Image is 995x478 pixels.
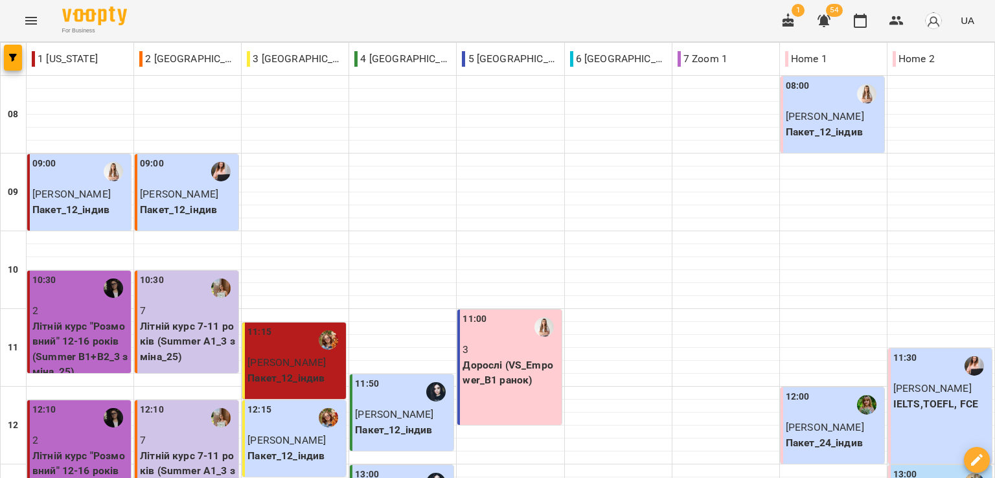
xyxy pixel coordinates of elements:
img: Дворова Ксенія Василівна [857,395,876,415]
p: Пакет_12_індив [786,124,882,140]
img: avatar_s.png [924,12,943,30]
p: Пакет_12_індив [32,202,128,218]
span: [PERSON_NAME] [247,356,326,369]
p: 3 [463,342,558,358]
button: Menu [16,5,47,36]
h6: 08 [8,108,18,122]
p: Пакет_24_індив [786,435,882,451]
h6: 10 [8,263,18,277]
label: 11:00 [463,312,486,326]
img: Паламарчук Вікторія Дмитрівна [104,408,123,427]
p: 4 [GEOGRAPHIC_DATA] [354,51,451,67]
label: 12:10 [140,403,164,417]
p: Пакет_12_індив [247,370,343,386]
p: Літній курс "Розмовний" 12-16 років (Summer B1+B2_3 зміна_25) [32,319,128,380]
span: 1 [792,4,805,17]
img: Коляда Юлія Алішерівна [211,162,231,181]
span: 54 [826,4,843,17]
span: [PERSON_NAME] [32,188,111,200]
span: [PERSON_NAME] [786,110,864,122]
p: 2 [32,433,128,448]
p: Home 2 [893,51,935,67]
p: IELTS,TOEFL, FCE [893,396,989,412]
label: 12:00 [786,390,810,404]
p: 7 [140,433,236,448]
span: For Business [62,27,127,35]
p: 7 Zoom 1 [678,51,727,67]
img: Головко Наталія Олександрівна [211,408,231,427]
p: Home 1 [785,51,827,67]
img: Божко Тетяна Олексіївна [319,330,338,350]
img: Паламарчук Вікторія Дмитрівна [104,279,123,298]
p: 5 [GEOGRAPHIC_DATA] [462,51,558,67]
p: 7 [140,303,236,319]
label: 10:30 [140,273,164,288]
label: 11:50 [355,377,379,391]
span: UA [961,14,974,27]
span: [PERSON_NAME] [893,382,972,394]
label: 09:00 [140,157,164,171]
p: Пакет_12_індив [247,448,343,464]
p: 6 [GEOGRAPHIC_DATA] [570,51,667,67]
p: Літній курс 7-11 років (Summer A1_3 зміна_25) [140,319,236,365]
span: [PERSON_NAME] [786,421,864,433]
img: Михно Віта Олександрівна [857,84,876,104]
span: [PERSON_NAME] [140,188,218,200]
label: 11:15 [247,325,271,339]
label: 12:15 [247,403,271,417]
h6: 09 [8,185,18,199]
label: 08:00 [786,79,810,93]
img: Божко Тетяна Олексіївна [319,408,338,427]
label: 12:10 [32,403,56,417]
img: Voopty Logo [62,6,127,25]
label: 10:30 [32,273,56,288]
span: [PERSON_NAME] [355,408,433,420]
h6: 11 [8,341,18,355]
img: Михно Віта Олександрівна [104,162,123,181]
img: Коляда Юлія Алішерівна [965,356,984,376]
h6: 12 [8,418,18,433]
p: Пакет_12_індив [355,422,451,438]
p: 1 [US_STATE] [32,51,98,67]
button: UA [955,8,979,32]
p: 2 [32,303,128,319]
p: 3 [GEOGRAPHIC_DATA] [247,51,343,67]
p: 2 [GEOGRAPHIC_DATA] [139,51,236,67]
p: Пакет_12_індив [140,202,236,218]
span: [PERSON_NAME] [247,434,326,446]
label: 11:30 [893,351,917,365]
img: Мерквіладзе Саломе Теймуразівна [426,382,446,402]
label: 09:00 [32,157,56,171]
img: Головко Наталія Олександрівна [211,279,231,298]
img: Михно Віта Олександрівна [534,317,554,337]
p: Дорослі (VS_Empower_B1 ранок) [463,358,558,388]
